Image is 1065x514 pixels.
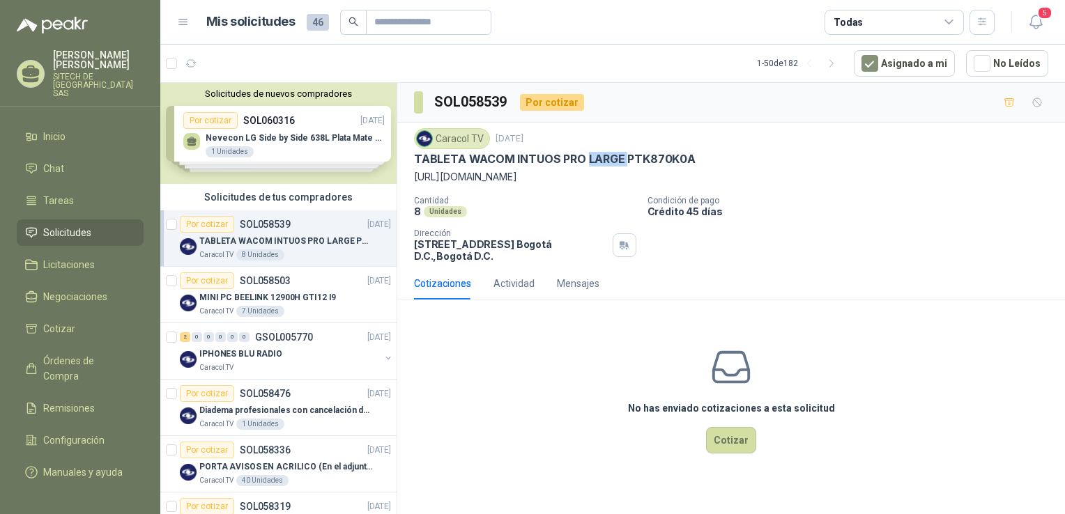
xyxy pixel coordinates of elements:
img: Company Logo [180,351,197,368]
span: search [348,17,358,26]
p: [DATE] [367,274,391,288]
img: Company Logo [417,131,432,146]
span: Cotizar [43,321,75,336]
a: 2 0 0 0 0 0 GSOL005770[DATE] Company LogoIPHONES BLU RADIOCaracol TV [180,329,394,373]
div: Solicitudes de tus compradores [160,184,397,210]
button: 5 [1023,10,1048,35]
button: Asignado a mi [854,50,955,77]
a: Por cotizarSOL058503[DATE] Company LogoMINI PC BEELINK 12900H GTI12 I9Caracol TV7 Unidades [160,267,397,323]
div: Cotizaciones [414,276,471,291]
a: Manuales y ayuda [17,459,144,485]
a: Órdenes de Compra [17,348,144,389]
a: Por cotizarSOL058336[DATE] Company LogoPORTA AVISOS EN ACRILICO (En el adjunto mas informacion)Ca... [160,436,397,492]
p: TABLETA WACOM INTUOS PRO LARGE PTK870K0A [414,152,696,166]
p: [DATE] [496,132,523,146]
p: [DATE] [367,218,391,231]
div: 1 - 50 de 182 [757,52,843,75]
div: Mensajes [557,276,599,291]
p: 8 [414,205,421,217]
h1: Mis solicitudes [206,12,296,32]
span: 5 [1037,6,1052,20]
p: Dirección [414,228,607,238]
p: [PERSON_NAME] [PERSON_NAME] [53,50,144,70]
a: Por cotizarSOL058539[DATE] Company LogoTABLETA WACOM INTUOS PRO LARGE PTK870K0ACaracol TV8 Unidades [160,210,397,267]
p: [DATE] [367,387,391,400]
p: SOL058539 [240,219,291,229]
span: Chat [43,161,64,176]
button: Solicitudes de nuevos compradores [166,88,391,99]
h3: No has enviado cotizaciones a esta solicitud [628,400,835,416]
p: SOL058503 [240,276,291,286]
div: 0 [239,332,250,342]
span: Remisiones [43,400,95,416]
div: 7 Unidades [236,306,284,317]
a: Remisiones [17,395,144,421]
p: SOL058319 [240,501,291,511]
div: Caracol TV [414,128,490,149]
p: Caracol TV [199,475,233,486]
a: Por cotizarSOL058476[DATE] Company LogoDiadema profesionales con cancelación de ruido en micrófon... [160,380,397,436]
img: Company Logo [180,295,197,311]
p: Condición de pago [648,196,1060,205]
p: [STREET_ADDRESS] Bogotá D.C. , Bogotá D.C. [414,238,607,262]
a: Solicitudes [17,219,144,246]
div: 2 [180,332,190,342]
div: Todas [834,15,863,30]
div: Por cotizar [520,94,584,111]
div: 0 [192,332,202,342]
span: Órdenes de Compra [43,353,130,384]
p: PORTA AVISOS EN ACRILICO (En el adjunto mas informacion) [199,460,373,474]
span: Licitaciones [43,257,95,272]
p: [DATE] [367,500,391,513]
div: 1 Unidades [236,419,284,430]
div: Solicitudes de nuevos compradoresPor cotizarSOL060316[DATE] Nevecon LG Side by Side 638L Plata Ma... [160,83,397,184]
p: SITECH DE [GEOGRAPHIC_DATA] SAS [53,72,144,98]
img: Logo peakr [17,17,88,33]
div: Por cotizar [180,385,234,402]
img: Company Logo [180,464,197,481]
p: [URL][DOMAIN_NAME] [414,169,1048,185]
button: Cotizar [706,427,756,453]
p: IPHONES BLU RADIO [199,348,282,361]
span: Tareas [43,193,74,208]
p: TABLETA WACOM INTUOS PRO LARGE PTK870K0A [199,235,373,248]
img: Company Logo [180,238,197,255]
a: Tareas [17,187,144,214]
span: Solicitudes [43,225,91,240]
span: Manuales y ayuda [43,465,123,480]
p: [DATE] [367,444,391,457]
div: 0 [204,332,214,342]
div: 0 [227,332,238,342]
a: Inicio [17,123,144,150]
div: Unidades [424,206,467,217]
div: 0 [215,332,226,342]
span: 46 [307,14,329,31]
a: Cotizar [17,316,144,342]
p: MINI PC BEELINK 12900H GTI12 I9 [199,291,336,304]
a: Chat [17,155,144,182]
p: Caracol TV [199,419,233,430]
h3: SOL058539 [434,91,509,113]
div: Actividad [493,276,535,291]
div: Por cotizar [180,272,234,289]
span: Inicio [43,129,66,144]
a: Negociaciones [17,283,144,310]
p: GSOL005770 [255,332,313,342]
div: Por cotizar [180,216,234,233]
p: Diadema profesionales con cancelación de ruido en micrófono [199,404,373,417]
span: Negociaciones [43,289,107,304]
div: 8 Unidades [236,249,284,260]
span: Configuración [43,433,105,448]
p: Caracol TV [199,249,233,260]
p: [DATE] [367,331,391,344]
a: Licitaciones [17,251,144,278]
button: No Leídos [966,50,1048,77]
p: SOL058336 [240,445,291,455]
p: Caracol TV [199,362,233,373]
p: Cantidad [414,196,636,205]
a: Configuración [17,427,144,453]
img: Company Logo [180,407,197,424]
p: Caracol TV [199,306,233,317]
p: Crédito 45 días [648,205,1060,217]
div: 40 Unidades [236,475,289,486]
